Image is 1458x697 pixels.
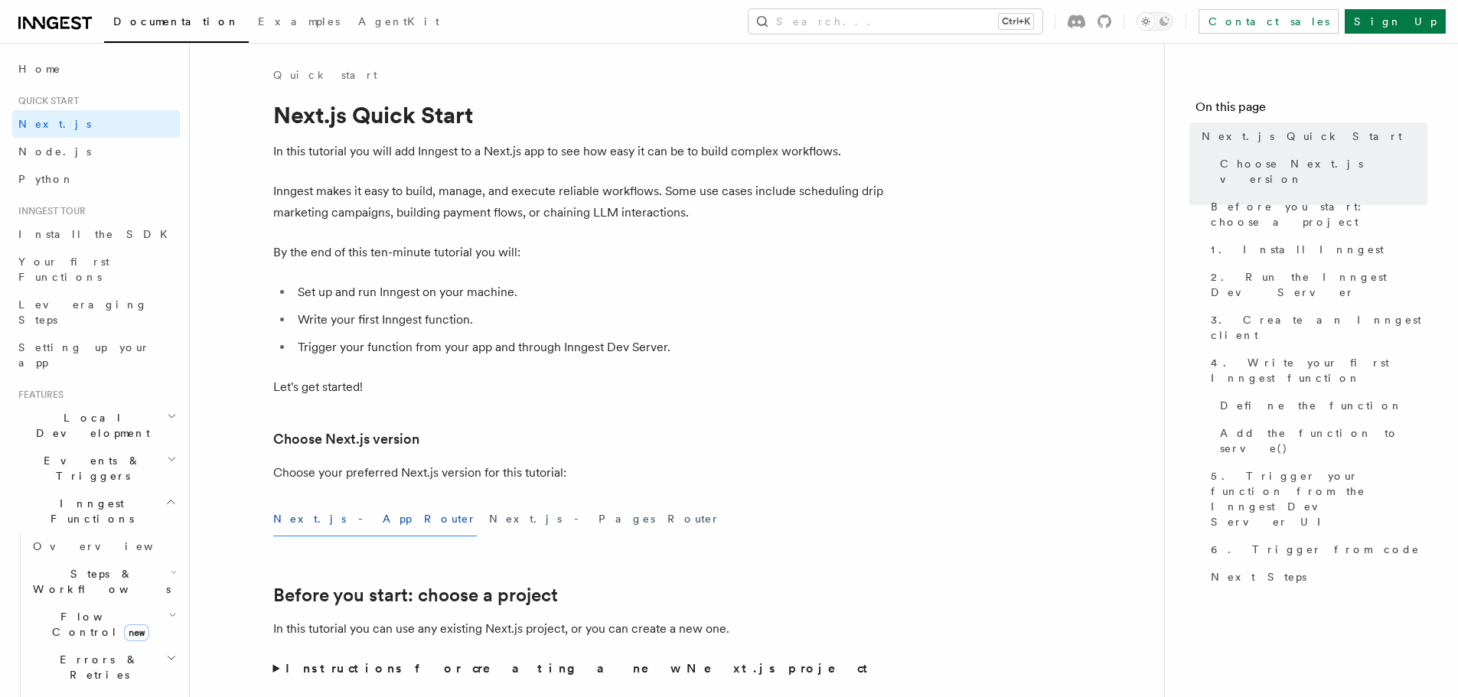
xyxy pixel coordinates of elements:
a: 1. Install Inngest [1205,236,1427,263]
button: Inngest Functions [12,490,180,533]
span: Next.js Quick Start [1202,129,1402,144]
button: Events & Triggers [12,447,180,490]
summary: Instructions for creating a new Next.js project [273,658,886,679]
li: Trigger your function from your app and through Inngest Dev Server. [293,337,886,358]
button: Steps & Workflows [27,560,180,603]
span: 4. Write your first Inngest function [1211,355,1427,386]
button: Next.js - Pages Router [489,502,720,536]
a: Home [12,55,180,83]
strong: Instructions for creating a new Next.js project [285,661,874,676]
span: Define the function [1220,398,1403,413]
h1: Next.js Quick Start [273,101,886,129]
span: Flow Control [27,609,168,640]
span: Inngest tour [12,205,86,217]
p: Let's get started! [273,376,886,398]
button: Errors & Retries [27,646,180,689]
a: 2. Run the Inngest Dev Server [1205,263,1427,306]
span: Home [18,61,61,77]
span: Inngest Functions [12,496,165,526]
a: Add the function to serve() [1214,419,1427,462]
li: Write your first Inngest function. [293,309,886,331]
a: Before you start: choose a project [1205,193,1427,236]
a: Your first Functions [12,248,180,291]
a: Define the function [1214,392,1427,419]
span: Add the function to serve() [1220,425,1427,456]
a: Choose Next.js version [1214,150,1427,193]
button: Flow Controlnew [27,603,180,646]
span: Overview [33,540,191,552]
a: 6. Trigger from code [1205,536,1427,563]
span: 1. Install Inngest [1211,242,1384,257]
span: 3. Create an Inngest client [1211,312,1427,343]
p: Choose your preferred Next.js version for this tutorial: [273,462,886,484]
a: 3. Create an Inngest client [1205,306,1427,349]
a: Leveraging Steps [12,291,180,334]
button: Toggle dark mode [1137,12,1173,31]
a: Python [12,165,180,193]
a: Next.js [12,110,180,138]
a: Setting up your app [12,334,180,376]
span: Next Steps [1211,569,1306,585]
a: Next Steps [1205,563,1427,591]
a: AgentKit [349,5,448,41]
h4: On this page [1195,98,1427,122]
span: Choose Next.js version [1220,156,1427,187]
span: new [124,624,149,641]
span: Local Development [12,410,167,441]
a: Quick start [273,67,377,83]
span: Before you start: choose a project [1211,199,1427,230]
kbd: Ctrl+K [999,14,1033,29]
button: Search...Ctrl+K [749,9,1042,34]
p: In this tutorial you will add Inngest to a Next.js app to see how easy it can be to build complex... [273,141,886,162]
a: Contact sales [1199,9,1339,34]
span: Your first Functions [18,256,109,283]
span: Leveraging Steps [18,298,148,326]
span: Events & Triggers [12,453,167,484]
span: Setting up your app [18,341,150,369]
button: Next.js - App Router [273,502,477,536]
a: Install the SDK [12,220,180,248]
a: Overview [27,533,180,560]
span: Node.js [18,145,91,158]
p: Inngest makes it easy to build, manage, and execute reliable workflows. Some use cases include sc... [273,181,886,223]
span: Next.js [18,118,91,130]
span: 6. Trigger from code [1211,542,1420,557]
p: By the end of this ten-minute tutorial you will: [273,242,886,263]
span: Install the SDK [18,228,177,240]
a: Before you start: choose a project [273,585,558,606]
span: Python [18,173,74,185]
a: Sign Up [1345,9,1446,34]
a: Next.js Quick Start [1195,122,1427,150]
a: Node.js [12,138,180,165]
span: Examples [258,15,340,28]
a: 5. Trigger your function from the Inngest Dev Server UI [1205,462,1427,536]
a: Examples [249,5,349,41]
a: Documentation [104,5,249,43]
span: Documentation [113,15,240,28]
button: Local Development [12,404,180,447]
li: Set up and run Inngest on your machine. [293,282,886,303]
span: 5. Trigger your function from the Inngest Dev Server UI [1211,468,1427,529]
span: Steps & Workflows [27,566,171,597]
a: 4. Write your first Inngest function [1205,349,1427,392]
span: 2. Run the Inngest Dev Server [1211,269,1427,300]
p: In this tutorial you can use any existing Next.js project, or you can create a new one. [273,618,886,640]
span: Quick start [12,95,79,107]
span: Features [12,389,64,401]
span: Errors & Retries [27,652,166,682]
span: AgentKit [358,15,439,28]
a: Choose Next.js version [273,428,419,450]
